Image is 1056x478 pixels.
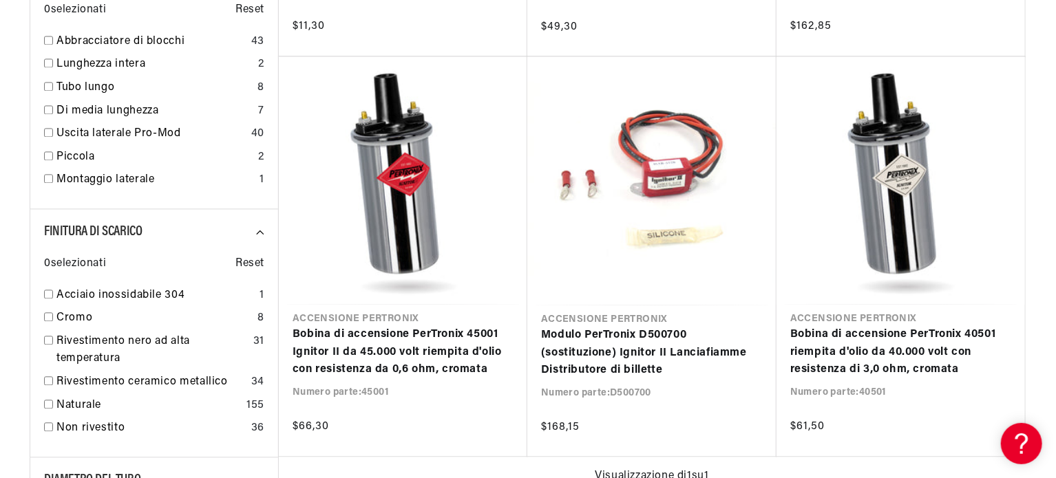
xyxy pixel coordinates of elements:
[251,376,264,387] font: 34
[253,336,264,347] font: 31
[251,128,264,139] font: 40
[260,290,264,301] font: 1
[56,336,190,365] font: Rivestimento nero ad alta temperatura
[44,258,51,269] font: 0
[51,258,107,269] font: selezionati
[56,290,184,301] font: Acciaio inossidabile 304
[56,400,101,411] font: Naturale
[257,82,264,93] font: 8
[44,225,142,239] font: Finitura di scarico
[246,400,264,411] font: 155
[56,105,159,116] font: Di media lunghezza
[56,376,228,387] font: Rivestimento ceramico metallico
[790,326,1011,379] a: Bobina di accensione PerTronix 40501 riempita d'olio da 40.000 volt con resistenza di 3,0 ohm, cr...
[260,174,264,185] font: 1
[56,312,92,323] font: Cromo
[56,36,184,47] font: Abbracciatore di blocchi
[258,58,264,69] font: 2
[56,82,114,93] font: Tubo lungo
[56,174,155,185] font: Montaggio laterale
[51,4,107,15] font: selezionati
[293,326,514,379] a: Bobina di accensione PerTronix 45001 Ignitor II da 45.000 volt riempita d'olio con resistenza da ...
[235,258,264,269] font: Reset
[56,151,94,162] font: Piccola
[56,128,181,139] font: Uscita laterale Pro-Mod
[541,327,763,380] a: Modulo PerTronix D500700 (sostituzione) Ignitor II Lanciafiamme Distributore di billette
[257,312,264,323] font: 8
[251,36,264,47] font: 43
[56,58,145,69] font: Lunghezza intera
[235,4,264,15] font: Reset
[44,4,51,15] font: 0
[56,422,125,433] font: Non rivestito
[258,105,264,116] font: 7
[258,151,264,162] font: 2
[251,422,264,433] font: 36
